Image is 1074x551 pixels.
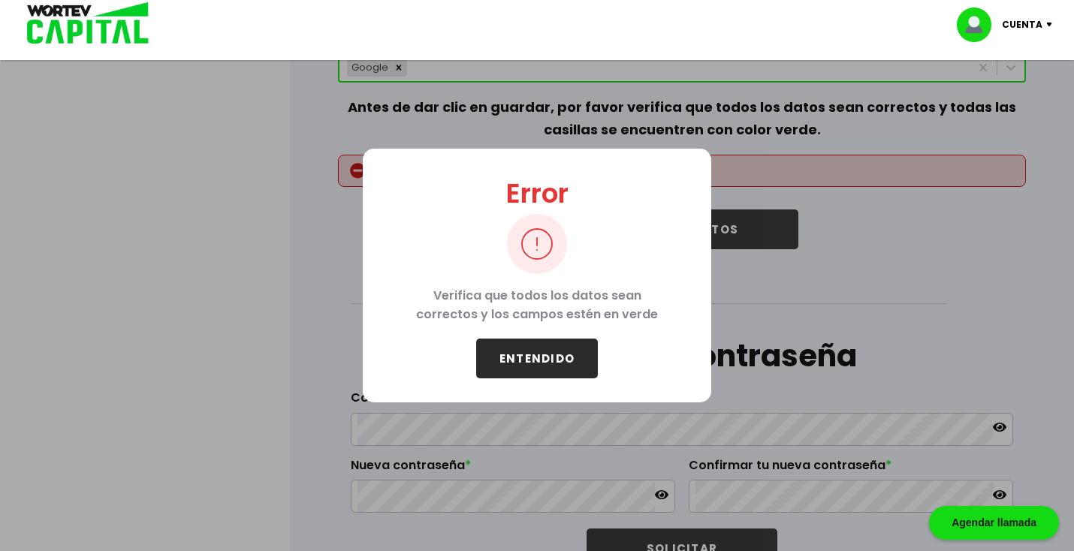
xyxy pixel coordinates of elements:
p: Error [506,173,569,214]
img: icon-down [1042,23,1063,27]
p: Verifica que todos los datos sean correctos y los campos estén en verde [387,274,687,339]
img: profile-image [957,8,1002,42]
div: Agendar llamada [929,506,1059,540]
p: Cuenta [1002,14,1042,36]
button: ENTENDIDO [476,339,598,378]
img: tache [507,214,567,274]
